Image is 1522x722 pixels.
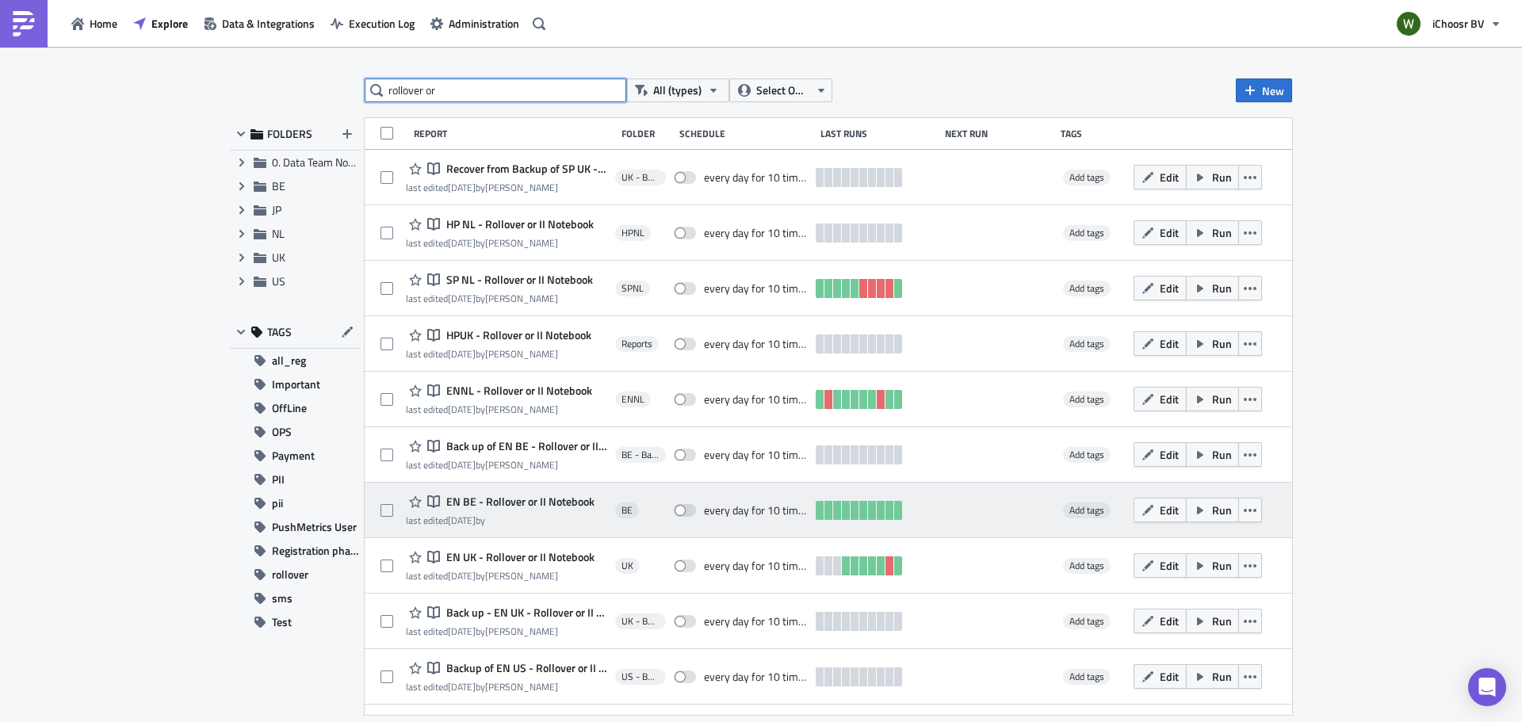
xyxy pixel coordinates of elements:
span: HPUK - Rollover or II Notebook [442,328,591,342]
span: Payment [272,444,315,468]
span: Important [272,372,320,396]
div: every day for 10 times [704,503,809,518]
span: EN UK - Rollover or II Notebook [442,550,595,564]
span: Recover from Backup of SP UK - Rollover or II Notebook [442,162,607,176]
span: Add tags [1063,613,1111,629]
span: Edit [1160,335,1179,352]
button: Run [1186,387,1239,411]
div: every day for 10 times [704,448,809,462]
span: EN BE - Rollover or II Notebook [442,495,595,509]
button: Payment [230,444,361,468]
time: 2025-01-29T12:18:56Z [448,457,476,472]
time: 2024-12-20T13:11:18Z [448,679,476,694]
div: Report [414,128,614,139]
span: Edit [1160,280,1179,296]
div: last edited by [PERSON_NAME] [406,681,607,693]
span: UK [272,249,285,265]
span: HP NL - Rollover or II Notebook [442,217,594,231]
button: Run [1186,664,1239,689]
div: last edited by [PERSON_NAME] [406,403,592,415]
span: PushMetrics User [272,515,357,539]
button: Edit [1134,553,1187,578]
button: Edit [1134,276,1187,300]
time: 2025-08-07T06:48:59Z [448,180,476,195]
button: Run [1186,442,1239,467]
button: rollover [230,563,361,586]
div: last edited by [PERSON_NAME] [406,348,591,360]
span: BE - Backups [621,449,660,461]
button: Run [1186,498,1239,522]
button: Home [63,11,125,36]
span: SPNL [621,282,644,295]
span: Home [90,15,117,32]
button: sms [230,586,361,610]
button: Edit [1134,609,1187,633]
button: Test [230,610,361,634]
span: Edit [1160,613,1179,629]
time: 2025-02-13T11:13:50Z [448,235,476,250]
span: Run [1212,446,1232,463]
div: last edited by [PERSON_NAME] [406,292,593,304]
span: Run [1212,169,1232,185]
time: 2025-02-13T11:13:31Z [448,291,476,306]
span: Edit [1160,446,1179,463]
button: New [1236,78,1292,102]
div: Last Runs [820,128,937,139]
span: Backup of EN US - Rollover or II Notebook [442,661,607,675]
span: Reports [621,338,652,350]
button: Edit [1134,387,1187,411]
span: Add tags [1063,336,1111,352]
div: Next Run [945,128,1054,139]
button: Edit [1134,220,1187,245]
time: 2025-01-27T12:39:42Z [448,624,476,639]
input: Search Reports [365,78,626,102]
button: Data & Integrations [196,11,323,36]
span: Add tags [1069,281,1104,296]
span: Test [272,610,292,634]
span: ENNL [621,393,644,406]
span: US - Backups [621,670,660,683]
button: All (types) [626,78,729,102]
div: Open Intercom Messenger [1468,668,1506,706]
span: Edit [1160,668,1179,685]
span: Add tags [1063,225,1111,241]
button: Run [1186,276,1239,300]
span: UK - Backups [621,615,660,628]
span: FOLDERS [267,127,312,141]
span: Run [1212,280,1232,296]
span: Add tags [1069,558,1104,573]
span: Add tags [1063,669,1111,685]
span: rollover [272,563,308,586]
span: Add tags [1069,225,1104,240]
span: Administration [449,15,519,32]
button: Edit [1134,442,1187,467]
span: Edit [1160,557,1179,574]
span: All (types) [653,82,702,99]
button: all_reg [230,349,361,372]
div: every day for 10 times [704,392,809,407]
span: BE [621,504,633,517]
span: Registration phase [272,539,361,563]
div: last edited by [406,514,595,526]
button: Run [1186,609,1239,633]
span: Select Owner [756,82,809,99]
span: SP NL - Rollover or II Notebook [442,273,593,287]
span: Run [1212,224,1232,241]
button: Administration [423,11,527,36]
span: JP [272,201,281,218]
button: Edit [1134,664,1187,689]
div: every day for 10 times [704,559,809,573]
div: every day for 10 times [704,670,809,684]
span: NL [272,225,285,242]
div: every day for 10 times [704,226,809,240]
button: iChoosr BV [1387,6,1510,41]
time: 2025-03-07T12:04:51Z [448,402,476,417]
div: every day for 10 times [704,170,809,185]
button: Execution Log [323,11,423,36]
div: every day for 10 times [704,337,809,351]
div: Folder [621,128,671,139]
img: PushMetrics [11,11,36,36]
span: Add tags [1063,502,1111,518]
